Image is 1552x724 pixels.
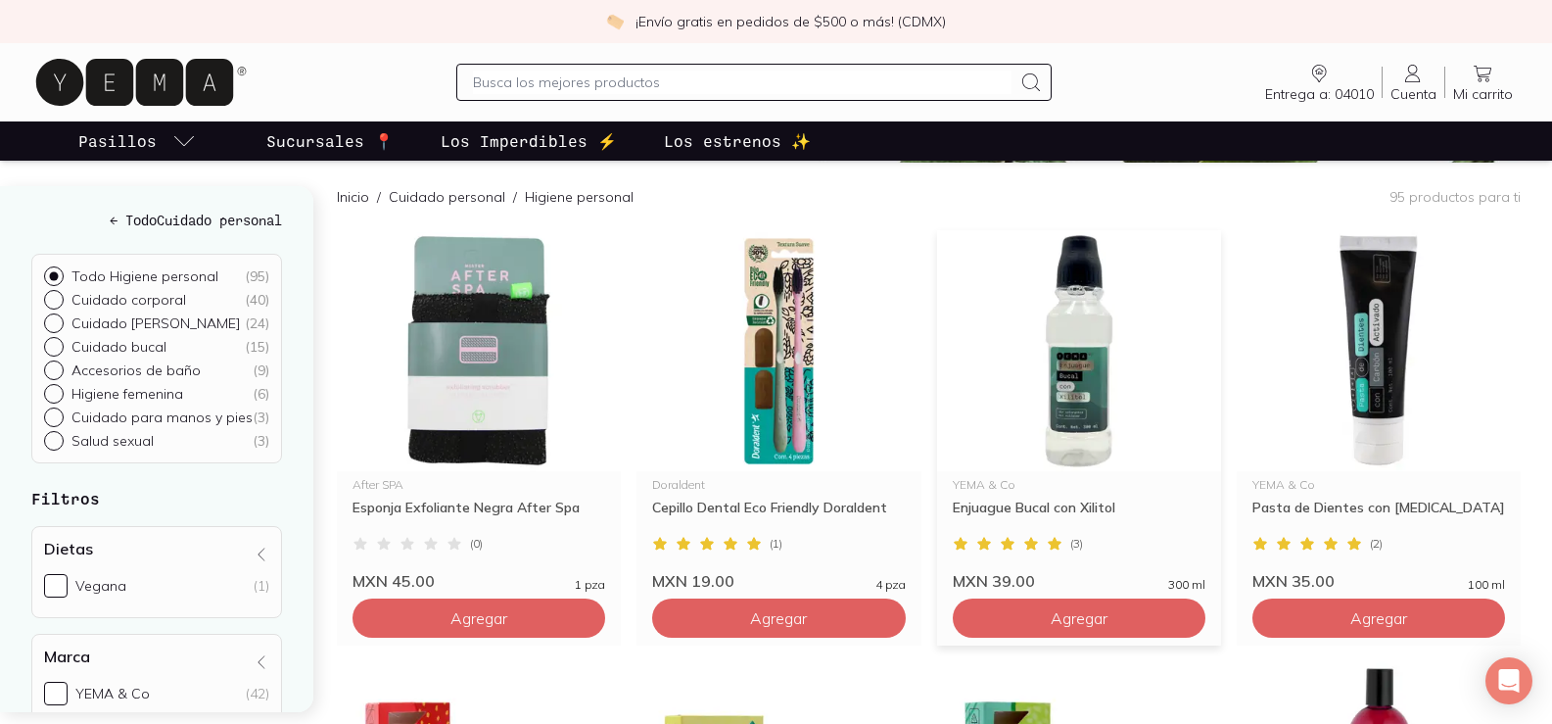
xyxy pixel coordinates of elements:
a: Entrega a: 04010 [1257,62,1382,103]
span: Mi carrito [1453,85,1513,103]
p: Cuidado para manos y pies [71,409,253,426]
p: Los Imperdibles ⚡️ [441,129,617,153]
div: (42) [246,685,269,702]
p: Accesorios de baño [71,362,201,379]
input: Vegana(1) [44,574,68,598]
div: Doraldent [652,479,905,491]
span: Agregar [1350,608,1407,628]
div: ( 40 ) [245,291,269,309]
img: check [606,13,624,30]
div: ( 24 ) [245,314,269,332]
p: Higiene femenina [71,385,183,403]
h4: Marca [44,647,90,666]
div: Open Intercom Messenger [1485,657,1532,704]
button: Agregar [652,599,905,638]
div: Cepillo Dental Eco Friendly Doraldent [652,499,905,534]
a: Pasta de Dientes con Carbón ActivadoYEMA & CoPasta de Dientes con [MEDICAL_DATA](2)MXN 35.00100 ml [1237,230,1521,591]
span: ( 3 ) [1070,538,1083,550]
input: YEMA & Co(42) [44,682,68,705]
span: / [369,187,389,207]
span: ( 0 ) [470,538,483,550]
div: Pasta de Dientes con [MEDICAL_DATA] [1252,499,1505,534]
p: Pasillos [78,129,157,153]
a: Los estrenos ✨ [660,121,815,161]
a: Inicio [337,188,369,206]
div: Enjuague Bucal con Xilitol [953,499,1205,534]
span: MXN 19.00 [652,571,734,591]
span: 1 pza [575,579,605,591]
p: Cuidado corporal [71,291,186,309]
span: 300 ml [1168,579,1205,591]
a: Los Imperdibles ⚡️ [437,121,621,161]
p: Cuidado [PERSON_NAME] [71,314,240,332]
span: ( 1 ) [770,538,782,550]
span: Agregar [1051,608,1107,628]
div: Esponja Exfoliante Negra After Spa [353,499,605,534]
span: Agregar [750,608,807,628]
span: 100 ml [1468,579,1505,591]
div: ( 3 ) [253,409,269,426]
p: 95 productos para ti [1389,188,1521,206]
a: pasillo-todos-link [74,121,200,161]
a: Cepillo Dental Eco Friendly DoraldentDoraldentCepillo Dental Eco Friendly Doraldent(1)MXN 19.004 pza [636,230,920,591]
p: Salud sexual [71,432,154,450]
a: Mi carrito [1445,62,1521,103]
h4: Dietas [44,539,93,558]
span: Entrega a: 04010 [1265,85,1374,103]
p: Cuidado bucal [71,338,166,356]
img: Esponja Rigida Negra H After SPA [337,230,621,471]
a: Cuenta [1383,62,1444,103]
p: Los estrenos ✨ [664,129,811,153]
div: (1) [254,577,269,595]
strong: Filtros [31,489,100,507]
img: Cepillo Dental Eco Friendly Doraldent [636,230,920,471]
div: ( 3 ) [253,432,269,450]
span: / [505,187,525,207]
a: Enjuague Bucal Xilitol YEMAYEMA & CoEnjuague Bucal con Xilitol(3)MXN 39.00300 ml [937,230,1221,591]
span: MXN 35.00 [1252,571,1335,591]
div: After SPA [353,479,605,491]
p: ¡Envío gratis en pedidos de $500 o más! (CDMX) [635,12,946,31]
div: ( 6 ) [253,385,269,403]
span: 4 pza [875,579,906,591]
div: Vegana [75,577,126,595]
span: ( 2 ) [1370,538,1383,550]
a: Cuidado personal [389,188,505,206]
img: Enjuague Bucal Xilitol YEMA [937,230,1221,471]
div: YEMA & Co [75,685,150,702]
span: Cuenta [1390,85,1436,103]
button: Agregar [1252,599,1505,638]
h5: ← Todo Cuidado personal [31,210,282,230]
input: Busca los mejores productos [473,71,1011,94]
div: ( 95 ) [245,267,269,285]
a: Esponja Rigida Negra H After SPAAfter SPAEsponja Exfoliante Negra After Spa(0)MXN 45.001 pza [337,230,621,591]
div: YEMA & Co [1252,479,1505,491]
button: Agregar [953,599,1205,638]
div: ( 15 ) [245,338,269,356]
p: Sucursales 📍 [266,129,394,153]
div: ( 9 ) [253,362,269,379]
span: MXN 39.00 [953,571,1035,591]
p: Todo Higiene personal [71,267,218,285]
span: Agregar [450,608,507,628]
div: YEMA & Co [953,479,1205,491]
div: Dietas [31,526,282,618]
p: Higiene personal [525,187,634,207]
img: Pasta de Dientes con Carbón Activado [1237,230,1521,471]
button: Agregar [353,599,605,638]
span: MXN 45.00 [353,571,435,591]
a: Sucursales 📍 [262,121,398,161]
a: ← TodoCuidado personal [31,210,282,230]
